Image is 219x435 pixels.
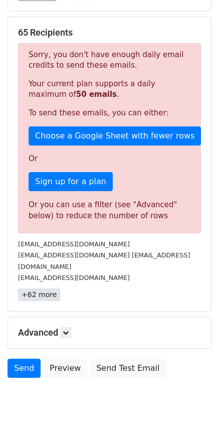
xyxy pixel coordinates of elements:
strong: 50 emails [76,90,117,99]
a: Choose a Google Sheet with fewer rows [29,126,201,146]
iframe: Chat Widget [169,387,219,435]
h5: Advanced [18,327,201,338]
small: [EMAIL_ADDRESS][DOMAIN_NAME] [18,240,130,248]
a: Preview [43,359,87,378]
p: Sorry, you don't have enough daily email credits to send these emails. [29,50,190,71]
small: [EMAIL_ADDRESS][DOMAIN_NAME] [18,274,130,281]
small: [EMAIL_ADDRESS][DOMAIN_NAME] [EMAIL_ADDRESS][DOMAIN_NAME] [18,251,190,270]
h5: 65 Recipients [18,27,201,38]
p: To send these emails, you can either: [29,108,190,118]
a: +62 more [18,288,60,301]
div: Or you can use a filter (see "Advanced" below) to reduce the number of rows [29,199,190,222]
a: Send Test Email [90,359,166,378]
a: Send [8,359,41,378]
a: Sign up for a plan [29,172,113,191]
p: Your current plan supports a daily maximum of . [29,79,190,100]
p: Or [29,154,190,164]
